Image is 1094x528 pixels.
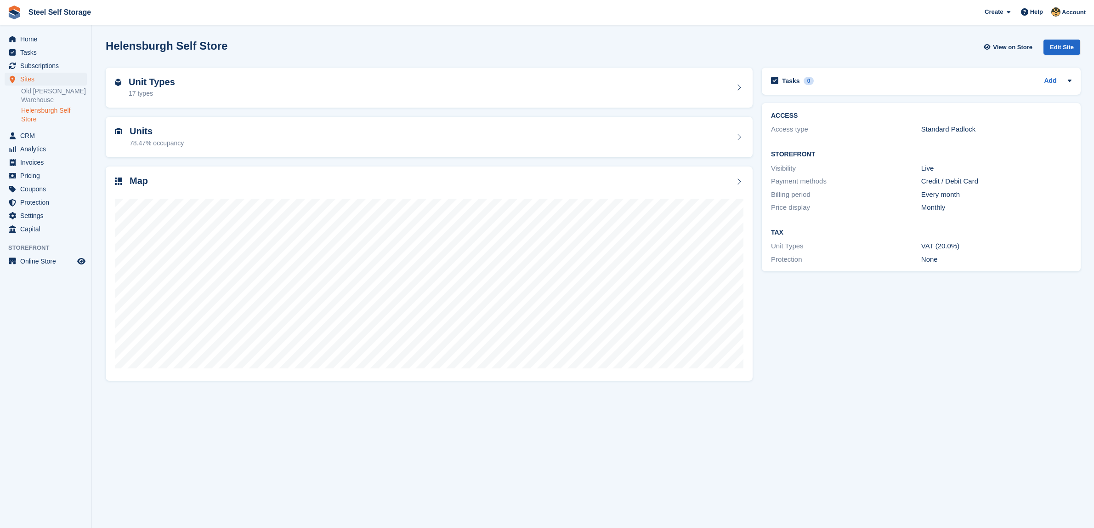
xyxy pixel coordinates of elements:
span: Home [20,33,75,46]
h2: Tax [771,229,1071,236]
span: Capital [20,223,75,235]
span: Settings [20,209,75,222]
div: Unit Types [771,241,921,252]
a: Map [106,166,753,381]
h2: Tasks [782,77,800,85]
span: Tasks [20,46,75,59]
div: Visibility [771,163,921,174]
a: Old [PERSON_NAME] Warehouse [21,87,87,104]
div: Standard Padlock [921,124,1071,135]
img: unit-type-icn-2b2737a686de81e16bb02015468b77c625bbabd49415b5ef34ead5e3b44a266d.svg [115,79,121,86]
img: unit-icn-7be61d7bf1b0ce9d3e12c5938cc71ed9869f7b940bace4675aadf7bd6d80202e.svg [115,128,122,134]
h2: Units [130,126,184,137]
a: menu [5,255,87,268]
div: Live [921,163,1071,174]
a: Preview store [76,256,87,267]
a: Add [1044,76,1056,86]
h2: Storefront [771,151,1071,158]
div: Billing period [771,189,921,200]
div: Price display [771,202,921,213]
a: menu [5,183,87,195]
h2: ACCESS [771,112,1071,120]
div: 17 types [129,89,175,98]
div: 0 [804,77,814,85]
div: Monthly [921,202,1071,213]
span: CRM [20,129,75,142]
a: Unit Types 17 types [106,68,753,108]
a: menu [5,73,87,86]
a: Edit Site [1043,40,1080,58]
span: Protection [20,196,75,209]
a: menu [5,33,87,46]
div: Protection [771,254,921,265]
a: menu [5,143,87,155]
div: Credit / Debit Card [921,176,1071,187]
a: Steel Self Storage [25,5,95,20]
div: Access type [771,124,921,135]
h2: Unit Types [129,77,175,87]
h2: Helensburgh Self Store [106,40,227,52]
span: Online Store [20,255,75,268]
span: Pricing [20,169,75,182]
a: menu [5,129,87,142]
div: Edit Site [1043,40,1080,55]
span: Storefront [8,243,91,253]
div: None [921,254,1071,265]
h2: Map [130,176,148,186]
span: Analytics [20,143,75,155]
span: Coupons [20,183,75,195]
img: map-icn-33ee37083ee616e46c38cad1a60f524a97daa1e2b2c8c0bc3eb3415660979fc1.svg [115,178,122,185]
span: View on Store [993,43,1032,52]
img: stora-icon-8386f47178a22dfd0bd8f6a31ec36ba5ce8667c1dd55bd0f319d3a0aa187defe.svg [7,6,21,19]
a: menu [5,59,87,72]
a: menu [5,156,87,169]
a: menu [5,169,87,182]
div: Every month [921,189,1071,200]
a: menu [5,46,87,59]
span: Subscriptions [20,59,75,72]
div: 78.47% occupancy [130,138,184,148]
a: menu [5,196,87,209]
a: menu [5,209,87,222]
a: View on Store [982,40,1036,55]
span: Account [1062,8,1086,17]
a: menu [5,223,87,235]
span: Sites [20,73,75,86]
span: Invoices [20,156,75,169]
a: Units 78.47% occupancy [106,117,753,157]
span: Help [1030,7,1043,17]
div: Payment methods [771,176,921,187]
a: Helensburgh Self Store [21,106,87,124]
div: VAT (20.0%) [921,241,1071,252]
img: James Steel [1051,7,1060,17]
span: Create [985,7,1003,17]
